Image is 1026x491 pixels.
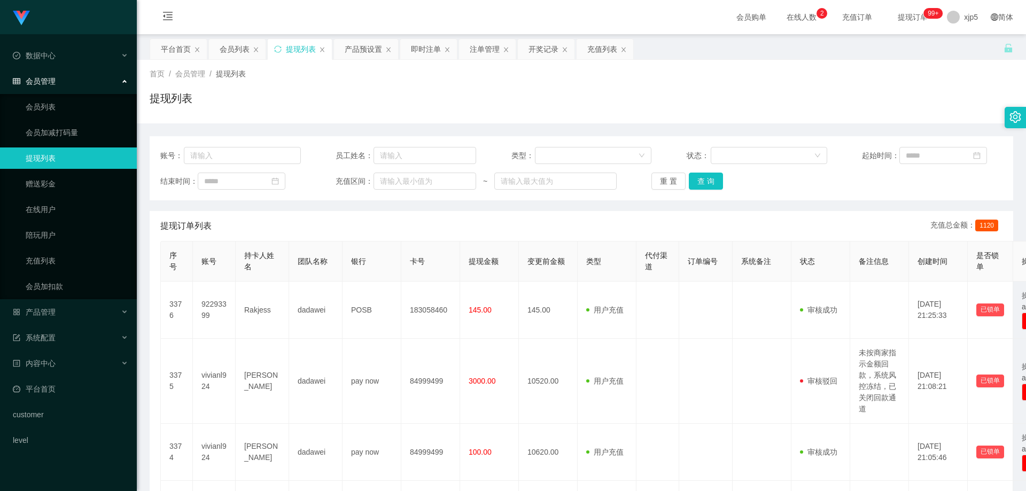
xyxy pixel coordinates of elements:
span: 结束时间： [160,176,198,187]
sup: 206 [923,8,943,19]
span: 会员管理 [13,77,56,85]
td: vivianl924 [193,339,236,424]
span: 用户充值 [586,448,624,456]
i: 图标: profile [13,360,20,367]
span: 变更前金额 [527,257,565,266]
span: 系统备注 [741,257,771,266]
span: 订单编号 [688,257,718,266]
i: 图标: setting [1009,111,1021,123]
td: pay now [343,339,401,424]
span: 用户充值 [586,306,624,314]
a: 提现列表 [26,147,128,169]
span: 卡号 [410,257,425,266]
a: 陪玩用户 [26,224,128,246]
span: 充值订单 [837,13,877,21]
span: 类型： [511,150,535,161]
span: 充值区间： [336,176,373,187]
h1: 提现列表 [150,90,192,106]
span: 代付渠道 [645,251,667,271]
span: 产品管理 [13,308,56,316]
i: 图标: close [385,46,392,53]
span: 系统配置 [13,333,56,342]
span: 提现金额 [469,257,499,266]
td: pay now [343,424,401,481]
span: 会员管理 [175,69,205,78]
i: 图标: unlock [1004,43,1013,53]
td: [PERSON_NAME] [236,424,289,481]
i: 图标: close [319,46,325,53]
input: 请输入 [374,147,476,164]
span: 起始时间： [862,150,899,161]
i: 图标: form [13,334,20,341]
i: 图标: calendar [973,152,981,159]
span: 1120 [975,220,998,231]
td: 10620.00 [519,424,578,481]
td: 84999499 [401,424,460,481]
input: 请输入最小值为 [374,173,476,190]
span: 是否锁单 [976,251,999,271]
span: 审核成功 [800,448,837,456]
td: 183058460 [401,282,460,339]
span: 状态 [800,257,815,266]
a: level [13,430,128,451]
span: 提现列表 [216,69,246,78]
a: 会员列表 [26,96,128,118]
div: 产品预设置 [345,39,382,59]
td: [DATE] 21:05:46 [909,424,968,481]
i: 图标: global [991,13,998,21]
td: POSB [343,282,401,339]
button: 查 询 [689,173,723,190]
i: 图标: check-circle-o [13,52,20,59]
a: 图标: dashboard平台首页 [13,378,128,400]
i: 图标: down [814,152,821,160]
div: 注单管理 [470,39,500,59]
i: 图标: close [253,46,259,53]
span: 银行 [351,257,366,266]
td: 145.00 [519,282,578,339]
div: 充值总金额： [930,220,1002,232]
div: 开奖记录 [528,39,558,59]
td: 84999499 [401,339,460,424]
a: customer [13,404,128,425]
input: 请输入最大值为 [494,173,616,190]
td: 92293399 [193,282,236,339]
td: 3375 [161,339,193,424]
i: 图标: table [13,77,20,85]
span: ~ [476,176,494,187]
td: 3376 [161,282,193,339]
span: 审核成功 [800,306,837,314]
i: 图标: down [639,152,645,160]
a: 充值列表 [26,250,128,271]
td: 未按商家指示金额回款，系统风控冻结，已关闭回款通道 [850,339,909,424]
button: 已锁单 [976,303,1004,316]
td: [DATE] 21:08:21 [909,339,968,424]
div: 充值列表 [587,39,617,59]
td: dadawei [289,424,343,481]
span: 创建时间 [918,257,947,266]
span: 状态： [687,150,711,161]
td: 3374 [161,424,193,481]
i: 图标: close [562,46,568,53]
span: 在线人数 [781,13,822,21]
img: logo.9652507e.png [13,11,30,26]
i: 图标: appstore-o [13,308,20,316]
a: 会员加扣款 [26,276,128,297]
div: 平台首页 [161,39,191,59]
i: 图标: calendar [271,177,279,185]
i: 图标: close [620,46,627,53]
span: 员工姓名： [336,150,373,161]
i: 图标: close [444,46,450,53]
span: 数据中心 [13,51,56,60]
span: 提现订单 [892,13,933,21]
button: 重 置 [651,173,686,190]
span: / [209,69,212,78]
span: 团队名称 [298,257,328,266]
td: dadawei [289,282,343,339]
span: 首页 [150,69,165,78]
i: 图标: close [194,46,200,53]
div: 会员列表 [220,39,250,59]
span: 用户充值 [586,377,624,385]
p: 2 [820,8,824,19]
a: 会员加减打码量 [26,122,128,143]
span: 类型 [586,257,601,266]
